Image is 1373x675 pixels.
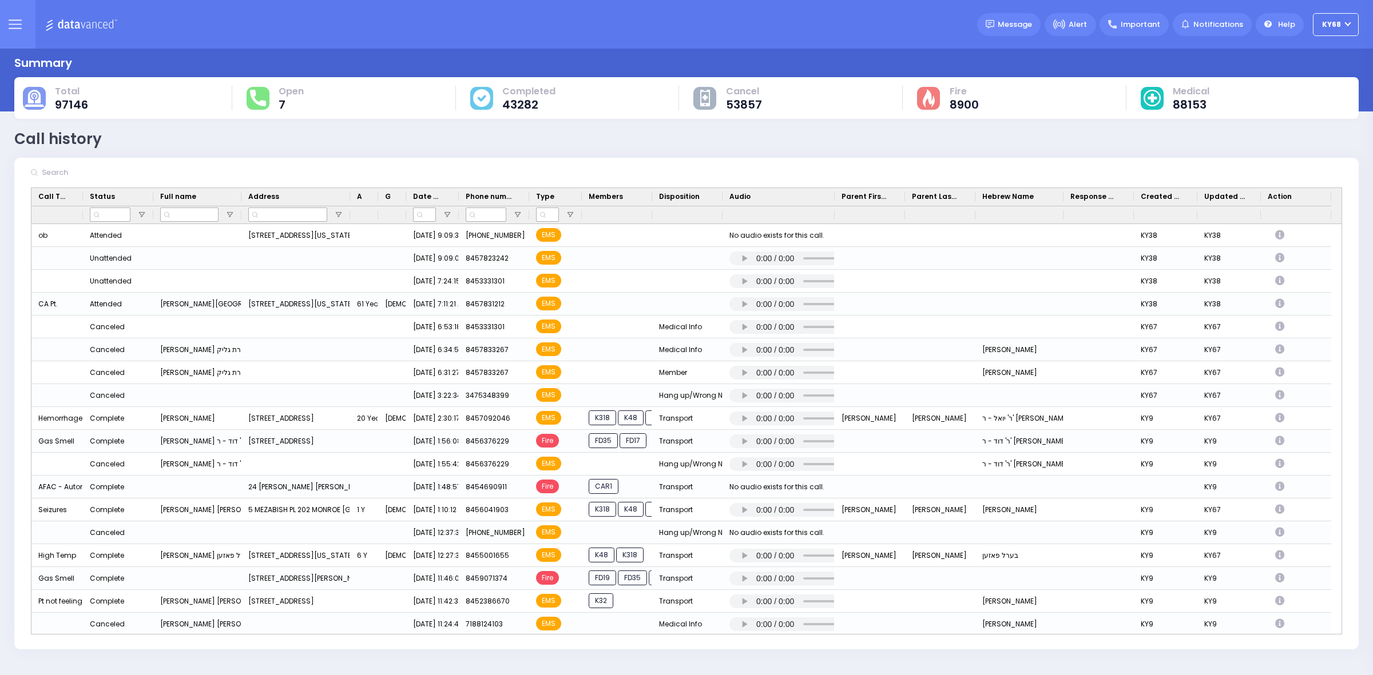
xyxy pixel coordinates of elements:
[1134,407,1197,430] div: KY9
[378,407,406,430] div: [DEMOGRAPHIC_DATA]
[1197,270,1261,293] div: KY38
[1197,224,1261,247] div: KY38
[912,191,959,202] span: Parent Last Name
[536,548,561,562] span: EMS
[406,384,459,407] div: [DATE] 3:22:34 AM
[652,544,723,567] div: Transport
[90,388,125,403] div: Canceled
[1197,476,1261,498] div: KY9
[14,54,72,71] div: Summary
[975,338,1064,361] div: [PERSON_NAME]
[536,480,559,493] span: Fire
[466,573,507,583] span: 8459071374
[31,224,83,247] div: ob
[241,293,350,315] div: [STREET_ADDRESS][US_STATE]
[90,480,124,494] div: Complete
[975,544,1064,567] div: בערל פאזען
[1197,384,1261,407] div: KY67
[413,207,436,222] input: Date & Time Filter Input
[225,210,235,219] button: Open Filter Menu
[250,90,266,106] img: total-response.svg
[1197,315,1261,338] div: KY67
[1313,13,1359,36] button: ky68
[1197,544,1261,567] div: KY67
[835,498,905,521] div: [PERSON_NAME]
[645,410,669,425] span: 910
[566,210,575,219] button: Open Filter Menu
[589,570,616,585] span: FD19
[473,89,490,106] img: cause-cover.svg
[31,567,1331,590] div: Press SPACE to select this row.
[406,430,459,453] div: [DATE] 1:56:08 AM
[1121,19,1160,30] span: Important
[466,276,505,286] span: 8453331301
[406,567,459,590] div: [DATE] 11:46:02 PM
[618,570,647,585] span: FD35
[153,544,241,567] div: [PERSON_NAME] בערל פאזען
[726,86,762,97] span: Cancel
[536,251,561,265] span: EMS
[652,361,723,384] div: Member
[1197,361,1261,384] div: KY67
[248,207,327,222] input: Address Filter Input
[31,293,83,315] div: CA Pt.
[160,207,219,222] input: Full name Filter Input
[466,368,509,377] span: 8457833267
[1134,384,1197,407] div: KY67
[279,86,304,97] span: Open
[90,251,132,266] div: Unattended
[842,191,889,202] span: Parent First Name
[1193,19,1243,30] span: Notifications
[1197,293,1261,315] div: KY38
[466,596,510,606] span: 8452386670
[31,315,1331,338] div: Press SPACE to select this row.
[466,345,509,354] span: 8457833267
[31,293,1331,315] div: Press SPACE to select this row.
[31,224,1331,247] div: Press SPACE to select this row.
[700,90,711,107] img: other-cause.svg
[31,567,83,590] div: Gas Smell
[31,498,83,521] div: Seizures
[31,453,1331,476] div: Press SPACE to select this row.
[90,502,124,517] div: Complete
[536,457,561,470] span: EMS
[137,210,146,219] button: Open Filter Menu
[406,270,459,293] div: [DATE] 7:24:15 AM
[589,191,623,202] span: Members
[652,384,723,407] div: Hang up/Wrong Number
[1197,521,1261,544] div: KY9
[923,89,935,107] img: fire-cause.svg
[241,430,350,453] div: [STREET_ADDRESS]
[31,613,1331,636] div: Press SPACE to select this row.
[241,224,350,247] div: [STREET_ADDRESS][US_STATE]
[513,210,522,219] button: Open Filter Menu
[1204,191,1245,202] span: Updated By Dispatcher
[536,365,561,379] span: EMS
[153,590,241,613] div: [PERSON_NAME] [PERSON_NAME]
[378,293,406,315] div: [DEMOGRAPHIC_DATA]
[729,191,751,202] span: Audio
[998,19,1032,30] span: Message
[950,86,979,97] span: Fire
[975,407,1064,430] div: ר' יואל - ר' [PERSON_NAME]
[652,407,723,430] div: Transport
[406,476,459,498] div: [DATE] 1:48:57 AM
[502,86,555,97] span: Completed
[90,297,122,311] div: Attended
[466,482,507,492] span: 8454690911
[1197,590,1261,613] div: KY9
[90,617,125,632] div: Canceled
[45,17,121,31] img: Logo
[31,498,1331,521] div: Press SPACE to select this row.
[536,617,561,630] span: EMS
[357,191,362,202] span: Age
[466,322,505,331] span: 8453331301
[1173,99,1209,110] span: 88153
[536,228,561,242] span: EMS
[466,528,525,537] span: [PHONE_NUMBER]
[31,407,83,430] div: Hemorrhage
[31,361,1331,384] div: Press SPACE to select this row.
[153,453,241,476] div: [PERSON_NAME] ר' דוד - ר' [PERSON_NAME]
[90,319,125,334] div: Canceled
[153,407,241,430] div: [PERSON_NAME]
